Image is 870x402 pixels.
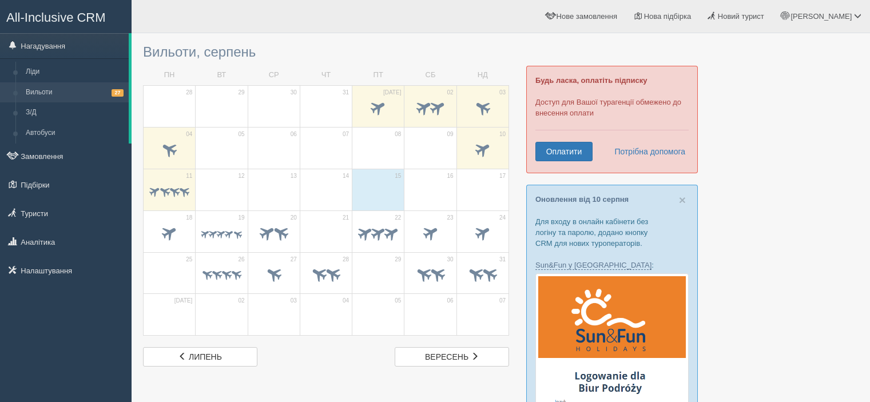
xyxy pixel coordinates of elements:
[186,89,192,97] span: 28
[144,65,196,85] td: ПН
[186,256,192,264] span: 25
[718,12,764,21] span: Новий турист
[6,10,106,25] span: All-Inclusive CRM
[447,214,454,222] span: 23
[535,260,689,270] p: :
[352,65,404,85] td: ПТ
[238,256,244,264] span: 26
[499,297,506,305] span: 07
[499,214,506,222] span: 24
[186,214,192,222] span: 18
[196,65,248,85] td: ВТ
[395,347,509,367] a: вересень
[291,214,297,222] span: 20
[644,12,692,21] span: Нова підбірка
[395,130,401,138] span: 08
[535,216,689,249] p: Для входу в онлайн кабінети без логіну та паролю, додано кнопку CRM для нових туроператорів.
[1,1,131,32] a: All-Inclusive CRM
[499,256,506,264] span: 31
[238,89,244,97] span: 29
[291,130,297,138] span: 06
[238,130,244,138] span: 05
[499,89,506,97] span: 03
[790,12,852,21] span: [PERSON_NAME]
[343,256,349,264] span: 28
[557,12,617,21] span: Нове замовлення
[679,194,686,206] button: Close
[679,193,686,206] span: ×
[21,62,129,82] a: Ліди
[174,297,192,305] span: [DATE]
[456,65,509,85] td: НД
[395,172,401,180] span: 15
[383,89,401,97] span: [DATE]
[499,172,506,180] span: 17
[189,352,222,361] span: липень
[291,256,297,264] span: 27
[291,172,297,180] span: 13
[186,172,192,180] span: 11
[535,195,629,204] a: Оновлення від 10 серпня
[300,65,352,85] td: ЧТ
[526,66,698,173] div: Доступ для Вашої турагенції обмежено до внесення оплати
[535,142,593,161] a: Оплатити
[21,123,129,144] a: Автобуси
[447,256,454,264] span: 30
[248,65,300,85] td: СР
[535,76,647,85] b: Будь ласка, оплатіть підписку
[395,297,401,305] span: 05
[395,256,401,264] span: 29
[291,89,297,97] span: 30
[404,65,456,85] td: СБ
[343,130,349,138] span: 07
[112,89,124,97] span: 27
[238,214,244,222] span: 19
[447,130,454,138] span: 09
[238,172,244,180] span: 12
[343,214,349,222] span: 21
[447,297,454,305] span: 06
[291,297,297,305] span: 03
[143,347,257,367] a: липень
[607,142,686,161] a: Потрібна допомога
[21,102,129,123] a: З/Д
[238,297,244,305] span: 02
[395,214,401,222] span: 22
[186,130,192,138] span: 04
[447,89,454,97] span: 02
[425,352,468,361] span: вересень
[447,172,454,180] span: 16
[343,297,349,305] span: 04
[143,45,509,59] h3: Вильоти, серпень
[343,172,349,180] span: 14
[343,89,349,97] span: 31
[499,130,506,138] span: 10
[535,261,651,270] a: Sun&Fun у [GEOGRAPHIC_DATA]
[21,82,129,103] a: Вильоти27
